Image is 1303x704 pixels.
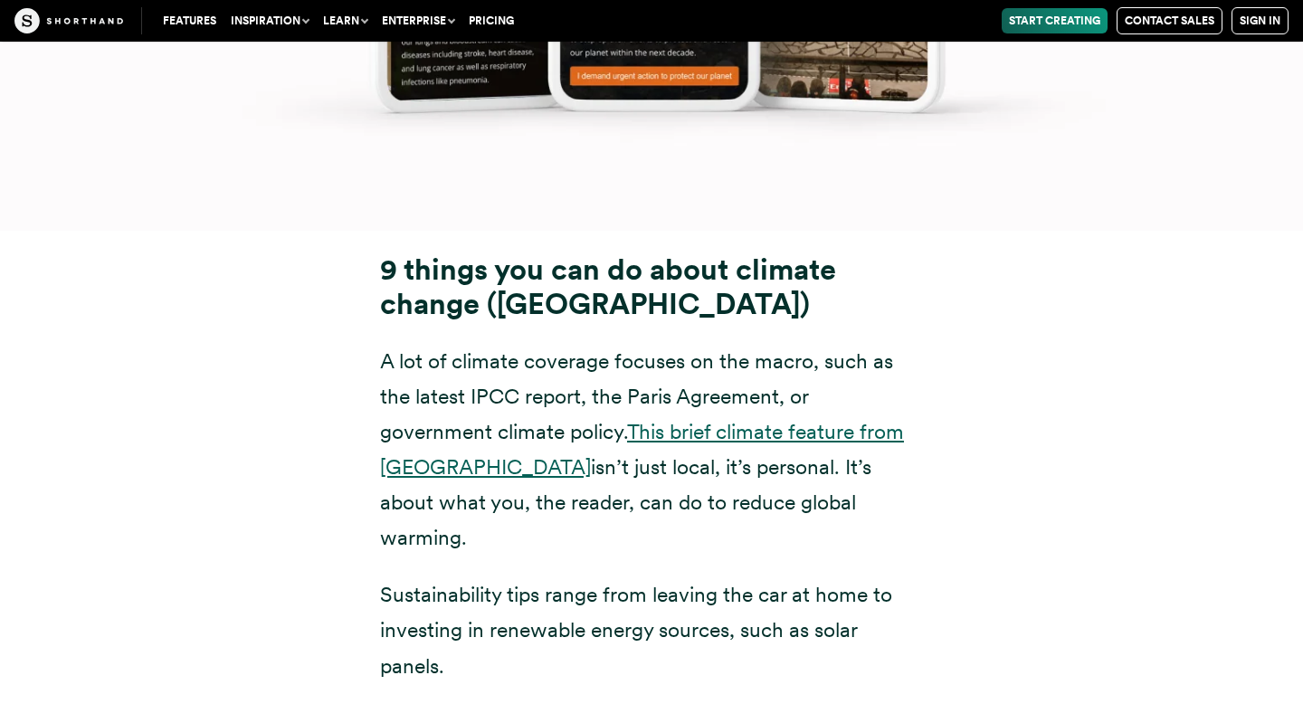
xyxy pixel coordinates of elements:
[14,8,123,33] img: The Craft
[461,8,521,33] a: Pricing
[1117,7,1222,34] a: Contact Sales
[380,252,836,322] strong: 9 things you can do about climate change ([GEOGRAPHIC_DATA])
[1232,7,1289,34] a: Sign in
[380,577,923,683] p: Sustainability tips range from leaving the car at home to investing in renewable energy sources, ...
[224,8,316,33] button: Inspiration
[380,344,923,557] p: A lot of climate coverage focuses on the macro, such as the latest IPCC report, the Paris Agreeme...
[380,419,904,480] a: This brief climate feature from [GEOGRAPHIC_DATA]
[316,8,375,33] button: Learn
[156,8,224,33] a: Features
[375,8,461,33] button: Enterprise
[1002,8,1108,33] a: Start Creating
